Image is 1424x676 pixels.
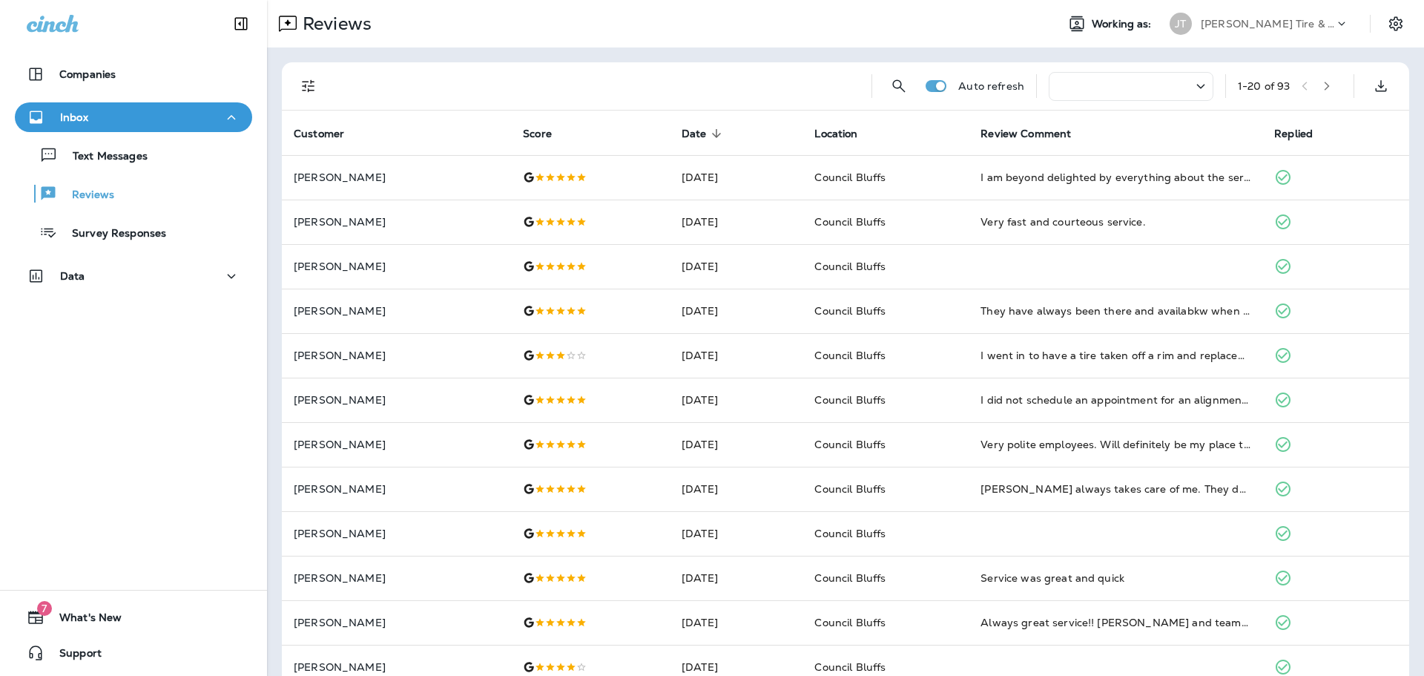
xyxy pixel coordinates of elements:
[980,128,1071,140] span: Review Comment
[294,350,499,361] p: [PERSON_NAME]
[682,127,726,140] span: Date
[980,482,1250,496] div: Jensen always takes care of me. They don't do work that is not needed. Something that I appreciat...
[1092,18,1155,30] span: Working as:
[958,80,1024,92] p: Auto refresh
[670,422,802,467] td: [DATE]
[15,603,252,632] button: 7What's New
[15,140,252,171] button: Text Messages
[1274,127,1332,140] span: Replied
[1238,80,1290,92] div: 1 - 20 of 93
[57,188,114,203] p: Reviews
[57,227,166,241] p: Survey Responses
[1382,10,1409,37] button: Settings
[814,571,886,585] span: Council Bluffs
[294,128,344,140] span: Customer
[670,289,802,333] td: [DATE]
[980,615,1250,630] div: Always great service!! Garrett and team are the best!!
[670,556,802,600] td: [DATE]
[294,439,499,450] p: [PERSON_NAME]
[814,304,886,318] span: Council Bluffs
[814,349,886,362] span: Council Bluffs
[294,572,499,584] p: [PERSON_NAME]
[670,378,802,422] td: [DATE]
[294,661,499,673] p: [PERSON_NAME]
[670,244,802,289] td: [DATE]
[294,305,499,317] p: [PERSON_NAME]
[814,260,886,273] span: Council Bluffs
[980,170,1250,185] div: I am beyond delighted by everything about the service I received at Jensen Tire & Auto. Prompt, h...
[1366,71,1396,101] button: Export as CSV
[15,217,252,248] button: Survey Responses
[814,128,857,140] span: Location
[814,393,886,407] span: Council Bluffs
[15,102,252,132] button: Inbox
[814,616,886,629] span: Council Bluffs
[15,638,252,668] button: Support
[60,270,85,282] p: Data
[814,660,886,674] span: Council Bluffs
[523,127,571,140] span: Score
[814,171,886,184] span: Council Bluffs
[44,611,122,629] span: What's New
[1201,18,1334,30] p: [PERSON_NAME] Tire & Auto
[980,214,1250,229] div: Very fast and courteous service.
[814,215,886,229] span: Council Bluffs
[15,59,252,89] button: Companies
[294,127,363,140] span: Customer
[670,200,802,244] td: [DATE]
[37,601,52,616] span: 7
[980,127,1090,140] span: Review Comment
[980,348,1250,363] div: I went in to have a tire taken off a rim and replaced. The tire was already removed from the vehi...
[670,467,802,511] td: [DATE]
[294,171,499,183] p: [PERSON_NAME]
[814,438,886,451] span: Council Bluffs
[670,511,802,556] td: [DATE]
[294,528,499,539] p: [PERSON_NAME]
[15,178,252,209] button: Reviews
[59,68,116,80] p: Companies
[980,393,1250,407] div: I did not schedule an appointment for an alignment, on a truck and they got me in the same day an...
[884,71,914,101] button: Search Reviews
[294,617,499,629] p: [PERSON_NAME]
[980,571,1250,585] div: Service was great and quick
[814,127,877,140] span: Location
[980,437,1250,452] div: Very polite employees. Will definitely be my place to go
[980,303,1250,318] div: They have always been there and availabkw when we need them. I truely appreciate getting me in th...
[294,71,323,101] button: Filters
[294,260,499,272] p: [PERSON_NAME]
[220,9,262,39] button: Collapse Sidebar
[294,216,499,228] p: [PERSON_NAME]
[1170,13,1192,35] div: JT
[60,111,88,123] p: Inbox
[670,155,802,200] td: [DATE]
[297,13,372,35] p: Reviews
[814,482,886,496] span: Council Bluffs
[15,261,252,291] button: Data
[294,483,499,495] p: [PERSON_NAME]
[670,600,802,645] td: [DATE]
[44,647,102,665] span: Support
[294,394,499,406] p: [PERSON_NAME]
[1274,128,1313,140] span: Replied
[58,150,148,164] p: Text Messages
[682,128,707,140] span: Date
[814,527,886,540] span: Council Bluffs
[523,128,552,140] span: Score
[670,333,802,378] td: [DATE]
